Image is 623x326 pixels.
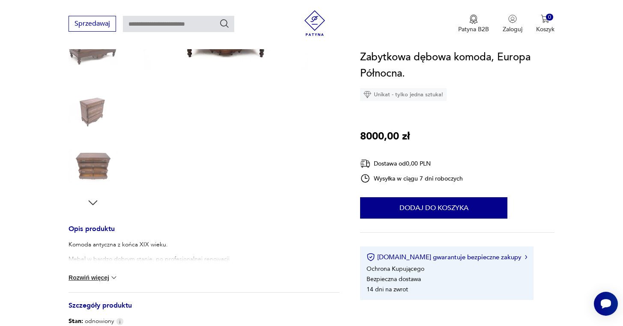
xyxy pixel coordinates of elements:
[458,25,489,33] p: Patyna B2B
[469,15,478,24] img: Ikona medalu
[69,87,117,136] img: Zdjęcie produktu Zabytkowa dębowa komoda, Europa Północna.
[360,158,463,169] div: Dostawa od 0,00 PLN
[116,318,124,325] img: Info icon
[458,15,489,33] button: Patyna B2B
[69,303,340,317] h3: Szczegóły produktu
[367,285,408,293] li: 14 dni na zwrot
[541,15,549,23] img: Ikona koszyka
[367,275,421,283] li: Bezpieczna dostawa
[219,18,230,29] button: Szukaj
[367,253,375,261] img: Ikona certyfikatu
[458,15,489,33] a: Ikona medaluPatyna B2B
[302,10,328,36] img: Patyna - sklep z meblami i dekoracjami vintage
[364,91,371,98] img: Ikona diamentu
[69,226,340,240] h3: Opis produktu
[360,49,554,82] h1: Zabytkowa dębowa komoda, Europa Północna.
[367,265,424,273] li: Ochrona Kupującego
[69,317,114,326] span: odnowiony
[360,128,410,145] p: 8000,00 zł
[360,88,447,101] div: Unikat - tylko jedna sztuka!
[546,14,553,21] div: 0
[69,16,116,32] button: Sprzedawaj
[503,25,522,33] p: Zaloguj
[525,255,528,259] img: Ikona strzałki w prawo
[69,240,231,249] p: Komoda antyczna z końca XIX wieku.
[69,273,118,282] button: Rozwiń więcej
[110,273,118,282] img: chevron down
[594,292,618,316] iframe: Smartsupp widget button
[508,15,517,23] img: Ikonka użytkownika
[69,317,83,325] b: Stan:
[360,173,463,184] div: Wysyłka w ciągu 7 dni roboczych
[69,21,116,27] a: Sprzedawaj
[367,253,527,261] button: [DOMAIN_NAME] gwarantuje bezpieczne zakupy
[69,255,231,264] p: Mebel w bardzo dobrym stanie, po profesjonalnej renowacji.
[360,197,507,219] button: Dodaj do koszyka
[536,15,554,33] button: 0Koszyk
[69,142,117,191] img: Zdjęcie produktu Zabytkowa dębowa komoda, Europa Północna.
[503,15,522,33] button: Zaloguj
[360,158,370,169] img: Ikona dostawy
[536,25,554,33] p: Koszyk
[69,33,117,82] img: Zdjęcie produktu Zabytkowa dębowa komoda, Europa Północna.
